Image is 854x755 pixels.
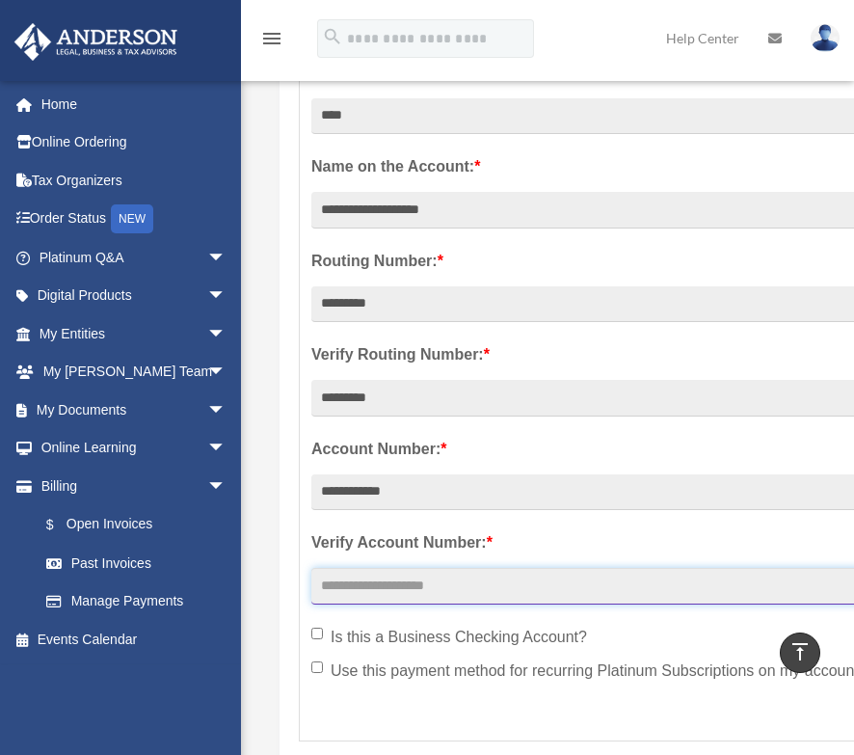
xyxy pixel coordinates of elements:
a: vertical_align_top [780,633,820,673]
i: search [322,26,343,47]
a: My Documentsarrow_drop_down [13,391,255,429]
a: Home [13,85,255,123]
i: vertical_align_top [788,640,812,663]
a: Digital Productsarrow_drop_down [13,277,255,315]
span: arrow_drop_down [207,314,246,354]
span: arrow_drop_down [207,391,246,430]
a: Online Learningarrow_drop_down [13,429,255,468]
span: arrow_drop_down [207,429,246,469]
a: Order StatusNEW [13,200,255,239]
img: Anderson Advisors Platinum Portal [9,23,183,61]
a: Online Ordering [13,123,255,162]
input: Use this payment method for recurring Platinum Subscriptions on my account. [311,661,323,673]
a: Billingarrow_drop_down [13,467,255,505]
a: My Entitiesarrow_drop_down [13,314,255,353]
span: $ [57,513,67,537]
a: menu [260,34,283,50]
a: $Open Invoices [27,505,255,545]
div: NEW [111,204,153,233]
i: menu [260,27,283,50]
span: arrow_drop_down [207,353,246,392]
span: arrow_drop_down [207,467,246,506]
a: Tax Organizers [13,161,255,200]
a: Past Invoices [27,544,255,582]
a: Manage Payments [27,582,246,621]
img: User Pic [811,24,840,52]
a: My [PERSON_NAME] Teamarrow_drop_down [13,353,255,391]
span: arrow_drop_down [207,238,246,278]
input: Is this a Business Checking Account? [311,628,323,639]
span: arrow_drop_down [207,277,246,316]
a: Events Calendar [13,620,255,659]
a: Platinum Q&Aarrow_drop_down [13,238,255,277]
